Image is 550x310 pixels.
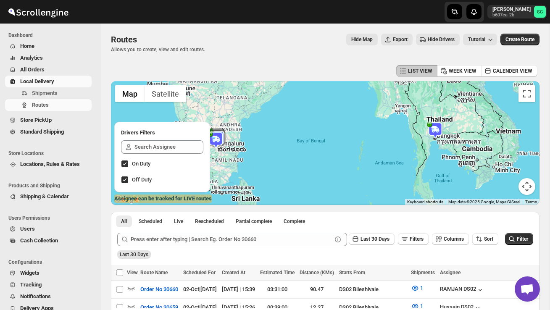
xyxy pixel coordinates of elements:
[472,233,498,245] button: Sort
[114,194,212,203] label: Assignee can be tracked for LIVE routes
[468,37,485,42] span: Tutorial
[5,235,92,247] button: Cash Collection
[20,226,35,232] span: Users
[484,236,493,242] span: Sort
[183,270,216,276] span: Scheduled For
[518,85,535,102] button: Toggle fullscreen view
[20,193,69,200] span: Shipping & Calendar
[20,293,51,299] span: Notifications
[20,43,34,49] span: Home
[5,52,92,64] button: Analytics
[517,236,528,242] span: Filter
[381,34,413,45] button: Export
[525,200,537,204] a: Terms (opens in new tab)
[346,34,378,45] button: Map action label
[5,291,92,302] button: Notifications
[132,160,150,167] span: On Duty
[236,218,272,225] span: Partial complete
[5,267,92,279] button: Widgets
[8,182,95,189] span: Products and Shipping
[398,233,429,245] button: Filters
[8,32,95,39] span: Dashboard
[20,161,80,167] span: Locations, Rules & Rates
[420,303,423,309] span: 1
[492,6,531,13] p: [PERSON_NAME]
[111,34,137,45] span: Routes
[505,36,534,43] span: Create Route
[416,34,460,45] button: Hide Drivers
[140,285,178,294] span: Order No 30660
[20,55,43,61] span: Analytics
[537,9,543,15] text: SC
[20,129,64,135] span: Standard Shipping
[134,140,203,154] input: Search Assignee
[440,286,484,294] button: RAMJAN DS02
[121,218,127,225] span: All
[487,5,547,18] button: User menu
[116,215,132,227] button: All routes
[20,281,42,288] span: Tracking
[349,233,395,245] button: Last 30 Days
[492,13,531,18] p: b607ea-2b
[20,66,45,73] span: All Orders
[351,36,373,43] span: Hide Map
[111,46,205,53] p: Allows you to create, view and edit routes.
[5,99,92,111] button: Routes
[115,85,145,102] button: Show street map
[300,285,334,294] div: 90.47
[260,270,295,276] span: Estimated Time
[140,270,168,276] span: Route Name
[481,65,537,77] button: CALENDER VIEW
[448,200,520,204] span: Map data ©2025 Google, Mapa GISrael
[505,233,533,245] button: Filter
[113,194,141,205] img: Google
[407,199,443,205] button: Keyboard shortcuts
[500,34,539,45] button: Create Route
[428,36,455,43] span: Hide Drivers
[8,215,95,221] span: Users Permissions
[5,87,92,99] button: Shipments
[135,283,183,296] button: Order No 30660
[121,129,203,137] h2: Drivers Filters
[20,270,39,276] span: Widgets
[396,65,437,77] button: LIST VIEW
[463,34,497,45] button: Tutorial
[127,270,138,276] span: View
[5,158,92,170] button: Locations, Rules & Rates
[20,78,54,84] span: Local Delivery
[131,233,332,246] input: Press enter after typing | Search Eg. Order No 30660
[260,285,295,294] div: 03:31:00
[420,285,423,291] span: 1
[222,285,255,294] div: [DATE] | 15:39
[145,85,186,102] button: Show satellite imagery
[444,236,464,242] span: Columns
[5,64,92,76] button: All Orders
[410,236,424,242] span: Filters
[5,191,92,202] button: Shipping & Calendar
[32,102,49,108] span: Routes
[5,279,92,291] button: Tracking
[222,270,245,276] span: Created At
[493,68,532,74] span: CALENDER VIEW
[132,176,152,183] span: Off Duty
[284,218,305,225] span: Complete
[5,223,92,235] button: Users
[20,237,58,244] span: Cash Collection
[437,65,482,77] button: WEEK VIEW
[449,68,476,74] span: WEEK VIEW
[5,40,92,52] button: Home
[411,270,435,276] span: Shipments
[8,259,95,265] span: Configurations
[8,150,95,157] span: Store Locations
[7,1,70,22] img: ScrollEngine
[195,218,224,225] span: Rescheduled
[361,236,389,242] span: Last 30 Days
[515,276,540,302] div: Open chat
[339,270,365,276] span: Starts From
[393,36,408,43] span: Export
[440,270,461,276] span: Assignee
[32,90,58,96] span: Shipments
[120,252,148,257] span: Last 30 Days
[339,285,406,294] div: DS02 Bileshivale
